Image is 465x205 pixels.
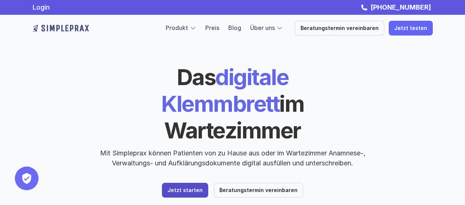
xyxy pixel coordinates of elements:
a: Jetzt testen [389,21,433,36]
a: Preis [205,24,219,31]
a: Blog [228,24,241,31]
a: Über uns [250,24,275,31]
p: Beratungstermin vereinbaren [219,187,298,194]
span: Das [177,64,216,90]
p: Jetzt testen [394,25,427,31]
a: Login [33,3,50,11]
p: Beratungstermin vereinbaren [300,25,379,31]
a: [PHONE_NUMBER] [369,3,433,11]
p: Mit Simpleprax können Patienten von zu Hause aus oder im Wartezimmer Anamnese-, Verwaltungs- und ... [94,148,372,168]
a: Produkt [166,24,188,31]
a: Beratungstermin vereinbaren [295,21,384,36]
strong: [PHONE_NUMBER] [371,3,431,11]
a: Beratungstermin vereinbaren [214,183,303,198]
p: Jetzt starten [167,187,203,194]
h1: digitale Klemmbrett [105,64,361,144]
span: im Wartezimmer [164,90,308,144]
a: Jetzt starten [162,183,208,198]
